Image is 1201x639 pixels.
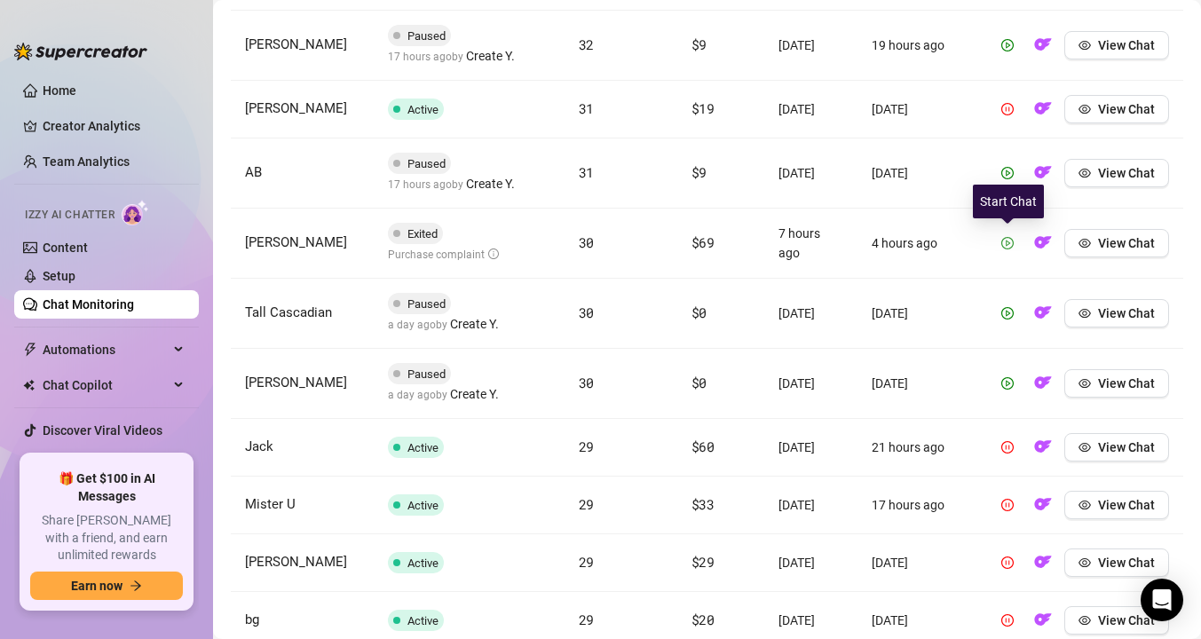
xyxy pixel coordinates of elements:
span: 32 [579,35,594,53]
span: View Chat [1098,166,1155,180]
img: OF [1034,495,1052,513]
span: [PERSON_NAME] [245,36,347,52]
span: a day ago by [388,319,499,331]
span: $29 [691,553,715,571]
span: Earn now [71,579,122,593]
span: 29 [579,495,594,513]
span: $0 [691,304,707,321]
span: View Chat [1098,498,1155,512]
div: Start Chat [973,185,1044,218]
button: View Chat [1064,369,1169,398]
span: eye [1079,441,1091,454]
span: eye [1079,39,1091,51]
span: thunderbolt [23,343,37,357]
a: OF [1029,617,1057,631]
span: [PERSON_NAME] [245,375,347,390]
span: Create Y. [450,384,499,404]
button: OF [1029,606,1057,635]
span: 29 [579,553,594,571]
span: Active [407,556,439,570]
span: $0 [691,374,707,391]
a: OF [1029,42,1057,56]
td: [DATE] [857,279,979,349]
span: eye [1079,377,1091,390]
span: play-circle [1001,39,1014,51]
span: eye [1079,307,1091,319]
span: [PERSON_NAME] [245,554,347,570]
span: 29 [579,438,594,455]
span: Active [407,614,439,627]
span: $19 [691,99,715,117]
span: Active [407,103,439,116]
span: Active [407,441,439,454]
span: Paused [407,367,446,381]
span: eye [1079,556,1091,569]
img: OF [1034,611,1052,628]
div: Open Intercom Messenger [1141,579,1183,621]
button: View Chat [1064,299,1169,327]
span: View Chat [1098,440,1155,454]
span: play-circle [1001,377,1014,390]
a: Discover Viral Videos [43,423,162,438]
td: 17 hours ago [857,477,979,534]
span: Paused [407,297,446,311]
span: $9 [691,163,707,181]
span: info-circle [488,248,499,259]
span: 31 [579,163,594,181]
td: [DATE] [764,81,857,138]
td: [DATE] [857,138,979,209]
td: 7 hours ago [764,209,857,279]
span: play-circle [1001,307,1014,319]
button: View Chat [1064,433,1169,461]
span: eye [1079,237,1091,249]
button: OF [1029,548,1057,577]
img: OF [1034,304,1052,321]
span: View Chat [1098,38,1155,52]
button: View Chat [1064,548,1169,577]
td: 21 hours ago [857,419,979,477]
td: [DATE] [764,419,857,477]
img: OF [1034,553,1052,571]
span: View Chat [1098,102,1155,116]
a: OF [1029,170,1057,184]
button: View Chat [1064,31,1169,59]
img: OF [1034,163,1052,181]
span: pause-circle [1001,103,1014,115]
a: Content [43,241,88,255]
span: $9 [691,35,707,53]
span: Mister U [245,496,296,512]
button: View Chat [1064,95,1169,123]
a: Setup [43,269,75,283]
span: eye [1079,167,1091,179]
button: OF [1029,95,1057,123]
span: Exited [407,227,438,241]
a: OF [1029,106,1057,120]
a: OF [1029,501,1057,516]
span: Paused [407,29,446,43]
td: 19 hours ago [857,11,979,81]
td: [DATE] [764,349,857,419]
td: [DATE] [857,81,979,138]
span: 29 [579,611,594,628]
span: View Chat [1098,376,1155,390]
button: OF [1029,229,1057,257]
button: View Chat [1064,229,1169,257]
span: Active [407,499,439,512]
img: AI Chatter [122,200,149,225]
a: OF [1029,559,1057,573]
span: bg [245,611,259,627]
span: $69 [691,233,715,251]
span: $20 [691,611,715,628]
td: [DATE] [764,11,857,81]
span: eye [1079,103,1091,115]
span: Paused [407,157,446,170]
a: Home [43,83,76,98]
span: play-circle [1001,237,1014,249]
span: AB [245,164,262,180]
span: 31 [579,99,594,117]
span: 17 hours ago by [388,51,515,63]
button: OF [1029,299,1057,327]
td: [DATE] [764,279,857,349]
span: View Chat [1098,306,1155,320]
button: View Chat [1064,491,1169,519]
